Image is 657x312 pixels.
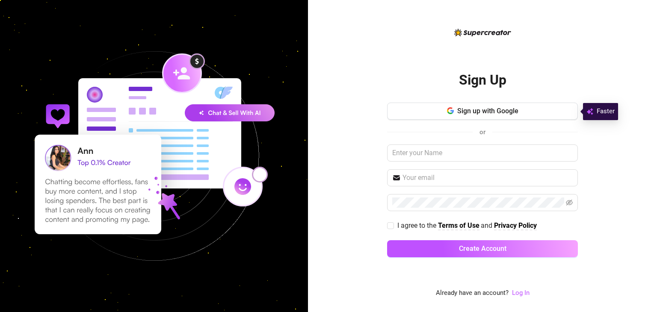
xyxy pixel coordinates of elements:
img: signup-background-D0MIrEPF.svg [6,8,302,304]
button: Sign up with Google [387,103,578,120]
input: Enter your Name [387,144,578,162]
a: Terms of Use [438,221,479,230]
h2: Sign Up [459,71,506,89]
button: Create Account [387,240,578,257]
span: or [479,128,485,136]
strong: Terms of Use [438,221,479,230]
span: Already have an account? [436,288,509,298]
img: svg%3e [586,106,593,117]
span: Sign up with Google [457,107,518,115]
a: Privacy Policy [494,221,537,230]
a: Log In [512,288,530,298]
span: Create Account [459,244,506,253]
span: and [481,221,494,230]
strong: Privacy Policy [494,221,537,230]
span: Faster [597,106,615,117]
a: Log In [512,289,530,297]
img: logo-BBDzfeDw.svg [454,29,511,36]
span: eye-invisible [566,199,573,206]
input: Your email [402,173,573,183]
span: I agree to the [397,221,438,230]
